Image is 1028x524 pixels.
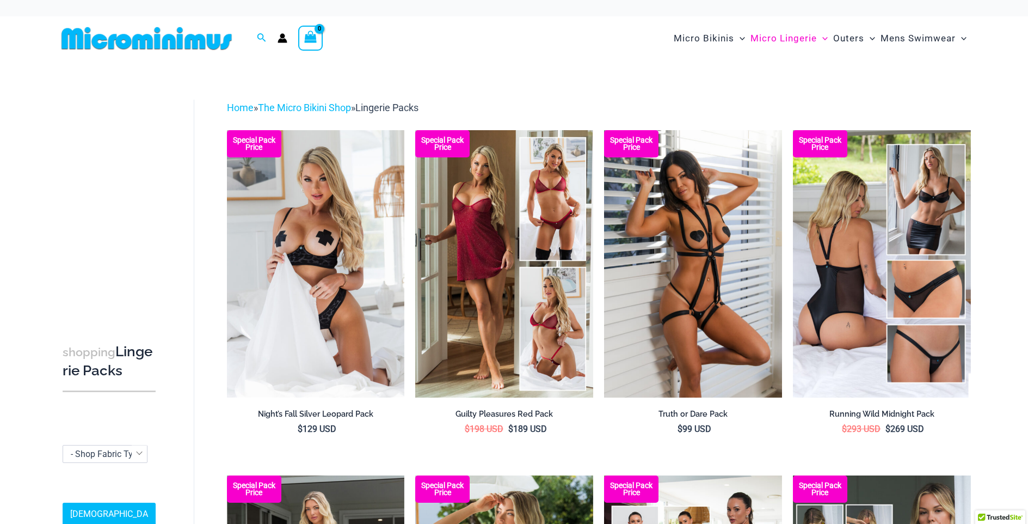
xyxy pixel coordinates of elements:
[465,424,503,434] bdi: 198 USD
[604,409,782,419] h2: Truth or Dare Pack
[750,25,817,52] span: Micro Lingerie
[864,25,875,52] span: Menu Toggle
[415,130,593,397] a: Guilty Pleasures Red Collection Pack F Guilty Pleasures Red Collection Pack BGuilty Pleasures Red...
[604,482,658,496] b: Special Pack Price
[793,137,847,151] b: Special Pack Price
[227,137,281,151] b: Special Pack Price
[830,22,878,55] a: OutersMenu ToggleMenu Toggle
[508,424,513,434] span: $
[257,32,267,45] a: Search icon link
[63,445,147,463] span: - Shop Fabric Type
[227,102,418,113] span: » »
[885,424,924,434] bdi: 269 USD
[508,424,547,434] bdi: 189 USD
[298,424,303,434] span: $
[678,424,682,434] span: $
[748,22,830,55] a: Micro LingerieMenu ToggleMenu Toggle
[415,409,593,419] h2: Guilty Pleasures Red Pack
[227,130,405,397] img: Nights Fall Silver Leopard 1036 Bra 6046 Thong 09v2
[227,102,254,113] a: Home
[227,409,405,423] a: Night’s Fall Silver Leopard Pack
[878,22,969,55] a: Mens SwimwearMenu ToggleMenu Toggle
[674,25,734,52] span: Micro Bikinis
[298,424,336,434] bdi: 129 USD
[604,409,782,423] a: Truth or Dare Pack
[415,482,470,496] b: Special Pack Price
[71,449,142,459] span: - Shop Fabric Type
[227,482,281,496] b: Special Pack Price
[669,20,971,57] nav: Site Navigation
[57,26,236,51] img: MM SHOP LOGO FLAT
[465,424,470,434] span: $
[227,409,405,419] h2: Night’s Fall Silver Leopard Pack
[956,25,967,52] span: Menu Toggle
[817,25,828,52] span: Menu Toggle
[671,22,748,55] a: Micro BikinisMenu ToggleMenu Toggle
[298,26,323,51] a: View Shopping Cart, empty
[604,137,658,151] b: Special Pack Price
[842,424,881,434] bdi: 293 USD
[734,25,745,52] span: Menu Toggle
[227,130,405,397] a: Nights Fall Silver Leopard 1036 Bra 6046 Thong 09v2 Nights Fall Silver Leopard 1036 Bra 6046 Thon...
[355,102,418,113] span: Lingerie Packs
[833,25,864,52] span: Outers
[258,102,351,113] a: The Micro Bikini Shop
[278,33,287,43] a: Account icon link
[604,130,782,397] img: Truth or Dare Black 1905 Bodysuit 611 Micro 07
[793,130,971,397] img: All Styles (1)
[793,130,971,397] a: All Styles (1) Running Wild Midnight 1052 Top 6512 Bottom 04Running Wild Midnight 1052 Top 6512 B...
[63,345,115,359] span: shopping
[793,409,971,423] a: Running Wild Midnight Pack
[63,91,161,309] iframe: TrustedSite Certified
[881,25,956,52] span: Mens Swimwear
[415,137,470,151] b: Special Pack Price
[793,409,971,419] h2: Running Wild Midnight Pack
[415,130,593,397] img: Guilty Pleasures Red Collection Pack F
[415,409,593,423] a: Guilty Pleasures Red Pack
[885,424,890,434] span: $
[793,482,847,496] b: Special Pack Price
[678,424,711,434] bdi: 99 USD
[63,343,156,380] h3: Lingerie Packs
[63,446,147,462] span: - Shop Fabric Type
[604,130,782,397] a: Truth or Dare Black 1905 Bodysuit 611 Micro 07 Truth or Dare Black 1905 Bodysuit 611 Micro 06Trut...
[842,424,847,434] span: $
